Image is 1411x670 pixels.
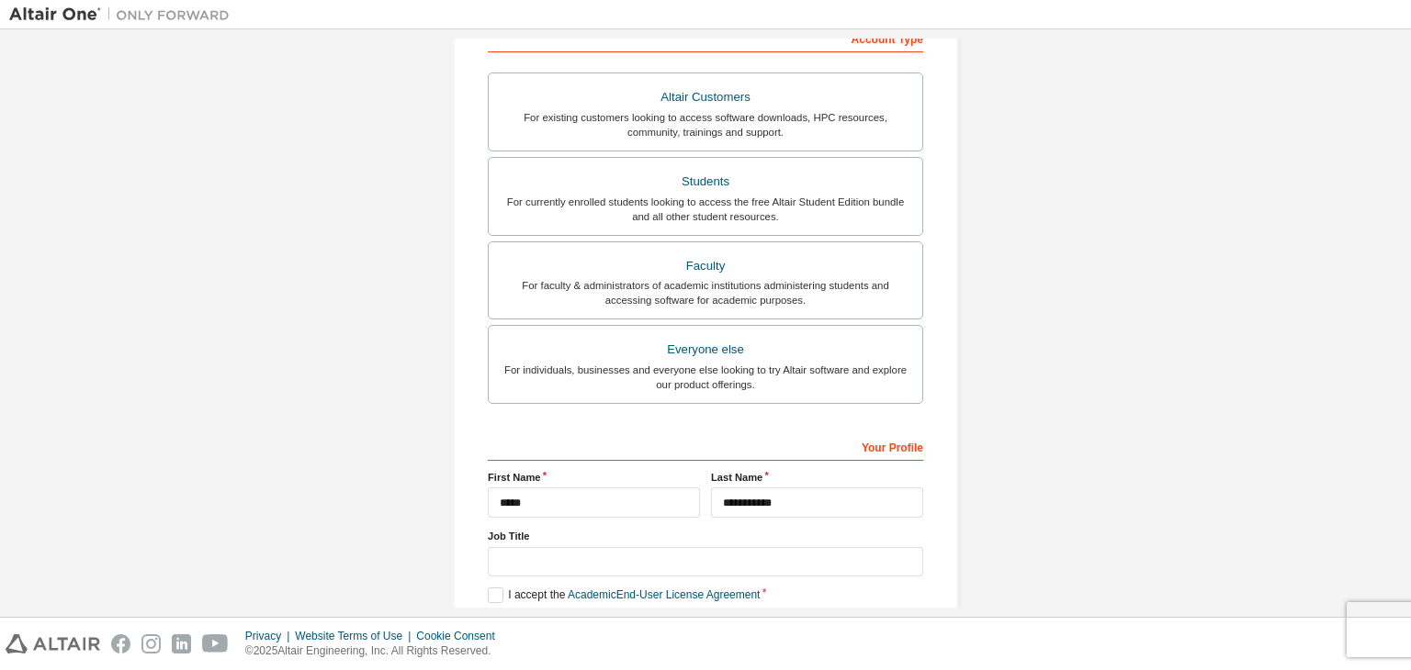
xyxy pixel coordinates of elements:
[141,634,161,653] img: instagram.svg
[500,278,911,307] div: For faculty & administrators of academic institutions administering students and accessing softwa...
[111,634,130,653] img: facebook.svg
[245,629,295,643] div: Privacy
[711,470,923,485] label: Last Name
[9,6,239,24] img: Altair One
[500,363,911,392] div: For individuals, businesses and everyone else looking to try Altair software and explore our prod...
[202,634,229,653] img: youtube.svg
[488,529,923,543] label: Job Title
[488,587,760,603] label: I accept the
[295,629,416,643] div: Website Terms of Use
[500,110,911,140] div: For existing customers looking to access software downloads, HPC resources, community, trainings ...
[245,643,506,659] p: © 2025 Altair Engineering, Inc. All Rights Reserved.
[488,23,923,52] div: Account Type
[500,169,911,195] div: Students
[500,195,911,224] div: For currently enrolled students looking to access the free Altair Student Edition bundle and all ...
[416,629,505,643] div: Cookie Consent
[488,431,923,461] div: Your Profile
[500,337,911,363] div: Everyone else
[500,84,911,110] div: Altair Customers
[488,470,700,485] label: First Name
[568,588,760,601] a: Academic End-User License Agreement
[500,253,911,279] div: Faculty
[172,634,191,653] img: linkedin.svg
[6,634,100,653] img: altair_logo.svg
